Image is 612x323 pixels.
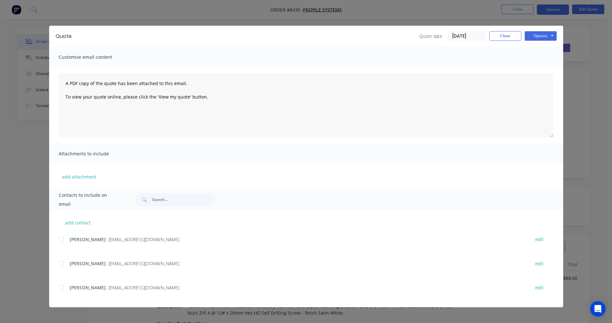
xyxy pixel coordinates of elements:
[531,259,547,268] button: edit
[70,260,106,266] span: [PERSON_NAME]
[531,283,547,292] button: edit
[489,31,521,41] button: Close
[70,284,106,291] span: [PERSON_NAME]
[59,191,120,209] span: Contacts to include on email
[525,31,557,41] button: Options
[59,53,129,62] span: Customise email content
[419,33,442,39] span: Quote date
[59,172,100,181] button: add attachment
[106,284,179,291] span: - [EMAIL_ADDRESS][DOMAIN_NAME]
[56,32,72,40] div: Quote
[59,149,129,158] span: Attachments to include
[106,260,179,266] span: - [EMAIL_ADDRESS][DOMAIN_NAME]
[70,236,106,242] span: [PERSON_NAME]
[590,301,606,317] div: Open Intercom Messenger
[59,73,554,137] textarea: A PDF copy of the quote has been attached to this email. To view your quote online, please click ...
[106,236,179,242] span: - [EMAIL_ADDRESS][DOMAIN_NAME]
[59,218,97,227] button: add contact
[531,235,547,244] button: edit
[152,193,216,206] input: Search...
